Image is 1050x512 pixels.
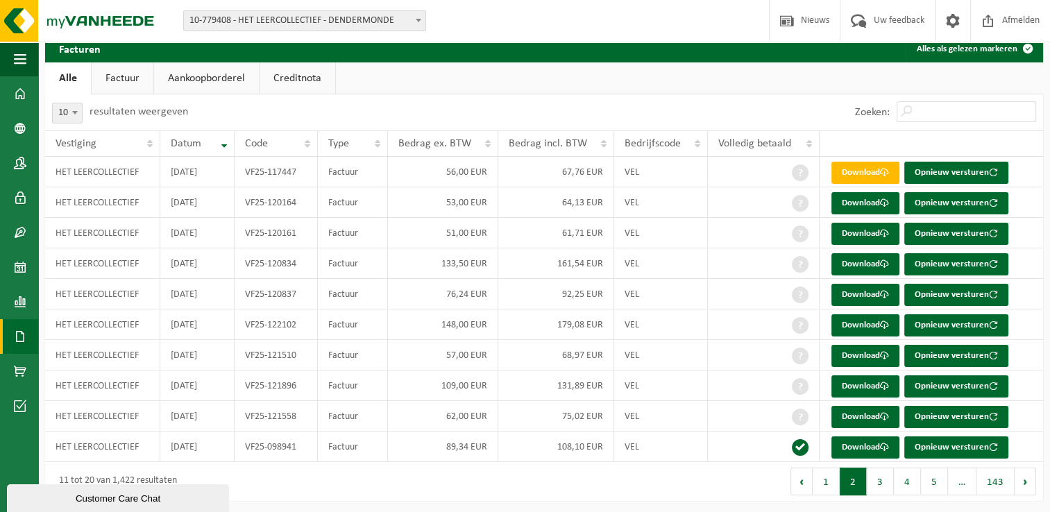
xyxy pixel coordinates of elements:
td: HET LEERCOLLECTIEF [45,370,160,401]
td: [DATE] [160,432,235,462]
td: [DATE] [160,248,235,279]
h2: Facturen [45,35,115,62]
button: Opnieuw versturen [904,284,1008,306]
td: 89,34 EUR [388,432,498,462]
td: VF25-117447 [235,157,317,187]
td: [DATE] [160,157,235,187]
a: Download [831,284,899,306]
button: Opnieuw versturen [904,223,1008,245]
a: Download [831,192,899,214]
td: HET LEERCOLLECTIEF [45,279,160,309]
td: VF25-120161 [235,218,317,248]
button: Alles als gelezen markeren [906,35,1042,62]
td: 148,00 EUR [388,309,498,340]
td: 64,13 EUR [498,187,614,218]
td: 161,54 EUR [498,248,614,279]
td: Factuur [318,432,388,462]
button: Next [1015,468,1036,495]
a: Download [831,314,899,336]
td: VEL [614,370,708,401]
span: Type [328,138,349,149]
button: 2 [840,468,867,495]
span: 10-779408 - HET LEERCOLLECTIEF - DENDERMONDE [183,10,426,31]
button: Opnieuw versturen [904,436,1008,459]
button: 3 [867,468,894,495]
iframe: chat widget [7,481,232,512]
td: 68,97 EUR [498,340,614,370]
td: Factuur [318,309,388,340]
td: [DATE] [160,187,235,218]
td: VEL [614,432,708,462]
td: [DATE] [160,309,235,340]
td: 131,89 EUR [498,370,614,401]
td: VEL [614,340,708,370]
td: VF25-121510 [235,340,317,370]
td: Factuur [318,401,388,432]
td: 57,00 EUR [388,340,498,370]
button: Opnieuw versturen [904,406,1008,428]
td: HET LEERCOLLECTIEF [45,340,160,370]
td: Factuur [318,340,388,370]
span: … [948,468,976,495]
span: Code [245,138,268,149]
button: Opnieuw versturen [904,375,1008,398]
td: HET LEERCOLLECTIEF [45,218,160,248]
button: 4 [894,468,921,495]
td: [DATE] [160,370,235,401]
td: HET LEERCOLLECTIEF [45,157,160,187]
button: 5 [921,468,948,495]
button: Previous [790,468,813,495]
span: Datum [171,138,201,149]
td: 53,00 EUR [388,187,498,218]
td: VEL [614,279,708,309]
a: Download [831,375,899,398]
td: 56,00 EUR [388,157,498,187]
td: HET LEERCOLLECTIEF [45,187,160,218]
a: Download [831,223,899,245]
button: Opnieuw versturen [904,253,1008,275]
a: Download [831,406,899,428]
span: Bedrag ex. BTW [398,138,471,149]
td: 62,00 EUR [388,401,498,432]
td: 92,25 EUR [498,279,614,309]
a: Creditnota [260,62,335,94]
td: Factuur [318,187,388,218]
a: Aankoopborderel [154,62,259,94]
span: Volledig betaald [718,138,791,149]
td: VEL [614,157,708,187]
td: Factuur [318,279,388,309]
td: VEL [614,218,708,248]
td: 61,71 EUR [498,218,614,248]
td: [DATE] [160,401,235,432]
td: HET LEERCOLLECTIEF [45,401,160,432]
td: VF25-098941 [235,432,317,462]
td: VF25-120834 [235,248,317,279]
span: Bedrag incl. BTW [509,138,587,149]
label: resultaten weergeven [90,106,188,117]
td: [DATE] [160,340,235,370]
td: [DATE] [160,279,235,309]
td: 76,24 EUR [388,279,498,309]
td: VEL [614,309,708,340]
button: Opnieuw versturen [904,192,1008,214]
td: VF25-120837 [235,279,317,309]
span: 10 [53,103,82,123]
td: Factuur [318,218,388,248]
span: Bedrijfscode [625,138,681,149]
button: 143 [976,468,1015,495]
td: VF25-120164 [235,187,317,218]
a: Alle [45,62,91,94]
button: 1 [813,468,840,495]
td: VEL [614,187,708,218]
td: VEL [614,248,708,279]
label: Zoeken: [855,107,890,118]
div: 11 tot 20 van 1,422 resultaten [52,469,177,494]
td: 75,02 EUR [498,401,614,432]
button: Opnieuw versturen [904,162,1008,184]
span: 10 [52,103,83,123]
td: Factuur [318,370,388,401]
td: 67,76 EUR [498,157,614,187]
td: Factuur [318,157,388,187]
a: Download [831,345,899,367]
a: Download [831,162,899,184]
